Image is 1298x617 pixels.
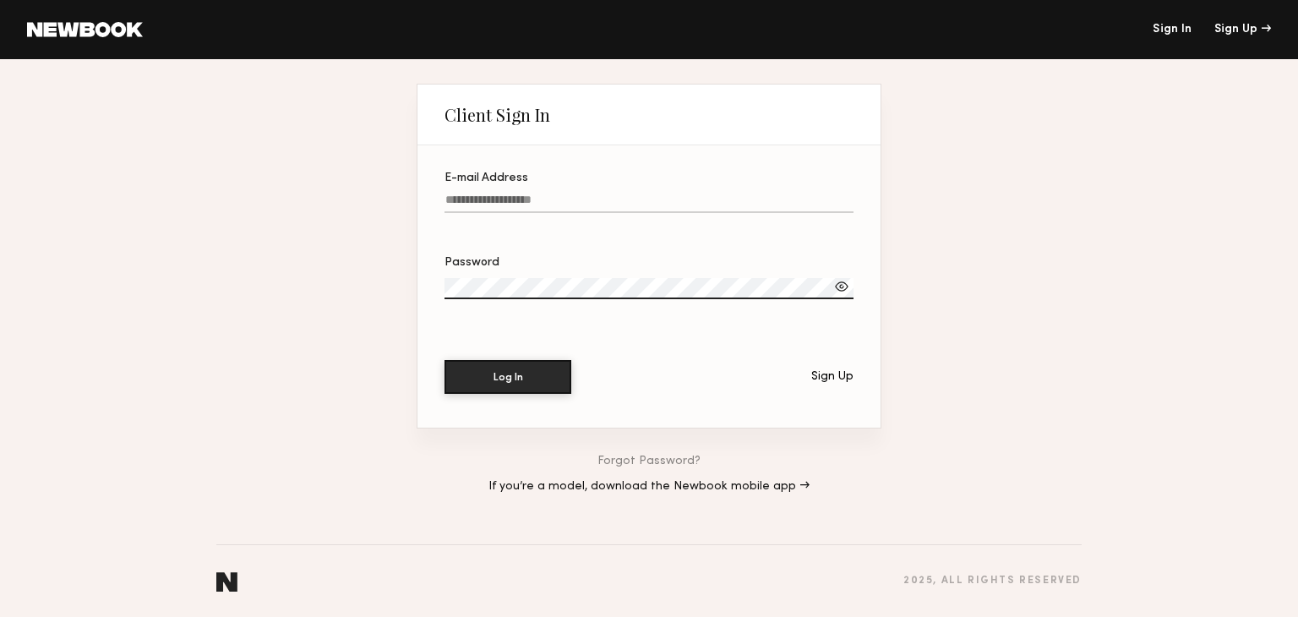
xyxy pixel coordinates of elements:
button: Log In [444,360,571,394]
input: E-mail Address [444,194,854,213]
div: Client Sign In [444,105,550,125]
div: Password [444,257,854,269]
div: 2025 , all rights reserved [903,576,1082,587]
div: E-mail Address [444,172,854,184]
div: Sign Up [1214,24,1271,35]
div: Sign Up [811,371,854,383]
a: Sign In [1153,24,1192,35]
a: If you’re a model, download the Newbook mobile app → [488,481,810,493]
a: Forgot Password? [597,456,701,467]
input: Password [444,278,854,298]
